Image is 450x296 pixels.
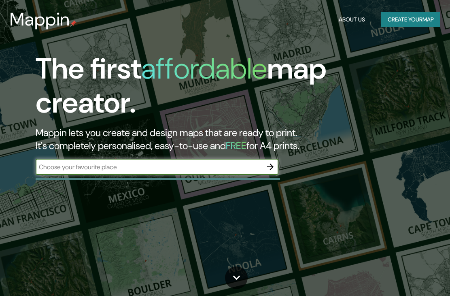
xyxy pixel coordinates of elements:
input: Choose your favourite place [36,162,262,172]
h5: FREE [226,139,246,152]
h3: Mappin [10,9,70,30]
h1: The first map creator. [36,52,396,126]
button: Create yourmap [381,12,440,27]
button: About Us [335,12,368,27]
h2: Mappin lets you create and design maps that are ready to print. It's completely personalised, eas... [36,126,396,152]
h1: affordable [141,50,267,87]
iframe: Help widget launcher [378,264,441,287]
img: mappin-pin [70,20,76,27]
